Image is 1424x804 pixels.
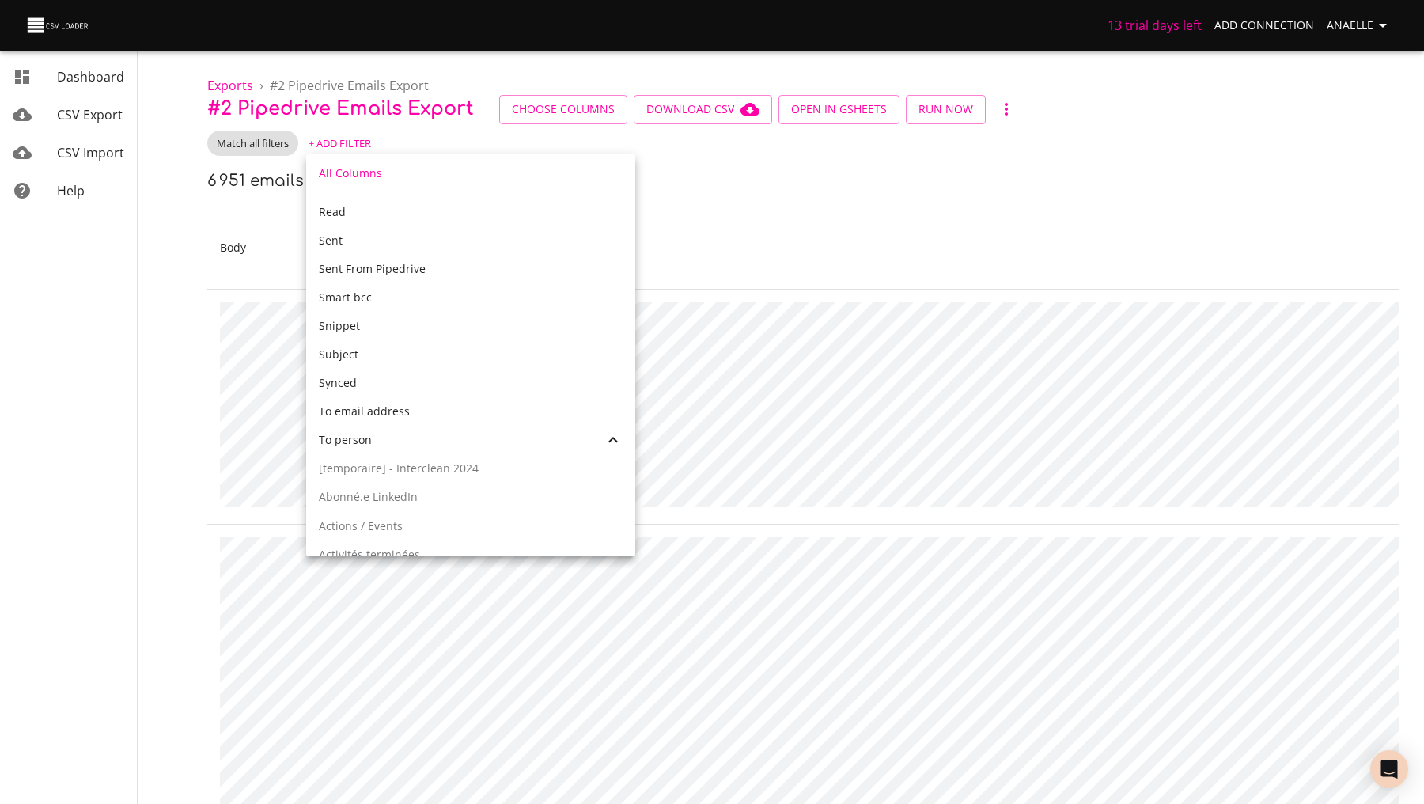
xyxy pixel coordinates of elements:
[319,489,623,505] p: Abonné.e LinkedIn
[319,204,346,219] span: Read
[306,255,635,283] div: Sent From Pipedrive
[319,261,426,276] span: Sent From Pipedrive
[319,547,623,563] p: Activités terminées
[306,512,635,540] div: Actions / Events
[306,397,635,426] div: To email address
[306,340,635,369] div: Subject
[306,312,635,340] div: Snippet
[306,454,635,483] div: [temporaire] - Interclean 2024
[319,432,372,447] span: To person
[319,375,357,390] span: Synced
[306,540,635,569] div: Activités terminées
[306,154,635,192] li: All Columns
[319,461,623,476] p: [temporaire] - Interclean 2024
[319,233,343,248] span: Sent
[319,318,360,333] span: Snippet
[306,369,635,397] div: Synced
[319,347,358,362] span: Subject
[1370,750,1408,788] div: Open Intercom Messenger
[306,283,635,312] div: Smart bcc
[306,483,635,511] div: Abonné.e LinkedIn
[319,518,623,534] p: Actions / Events
[319,290,372,305] span: Smart bcc
[306,198,635,226] div: Read
[306,226,635,255] div: Sent
[319,404,410,419] span: To email address
[306,426,635,454] div: To person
